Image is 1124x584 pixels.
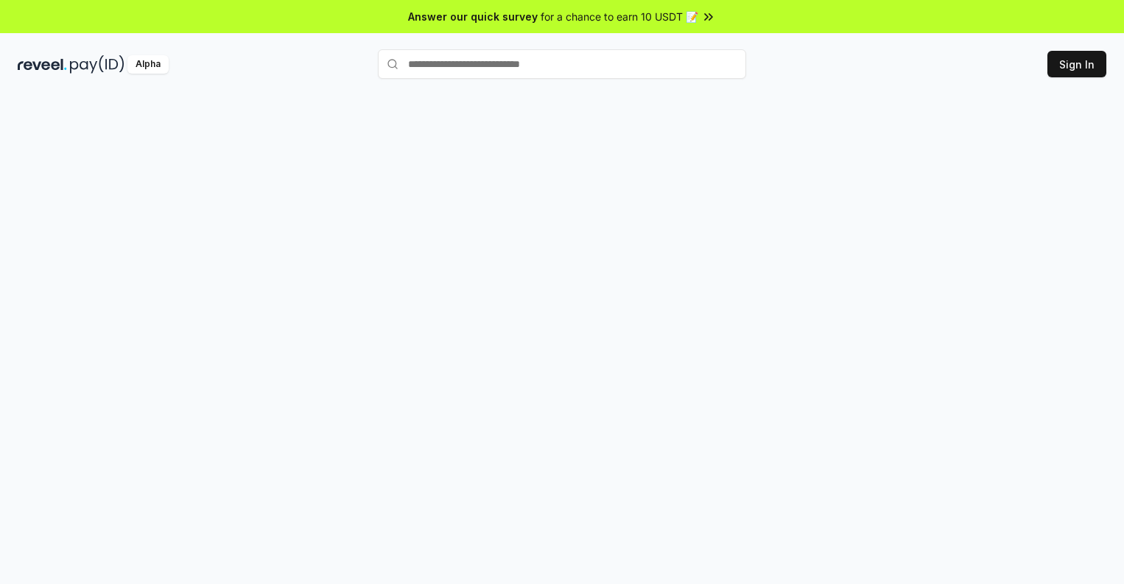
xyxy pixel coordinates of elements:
[18,55,67,74] img: reveel_dark
[1047,51,1106,77] button: Sign In
[70,55,124,74] img: pay_id
[408,9,538,24] span: Answer our quick survey
[541,9,698,24] span: for a chance to earn 10 USDT 📝
[127,55,169,74] div: Alpha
